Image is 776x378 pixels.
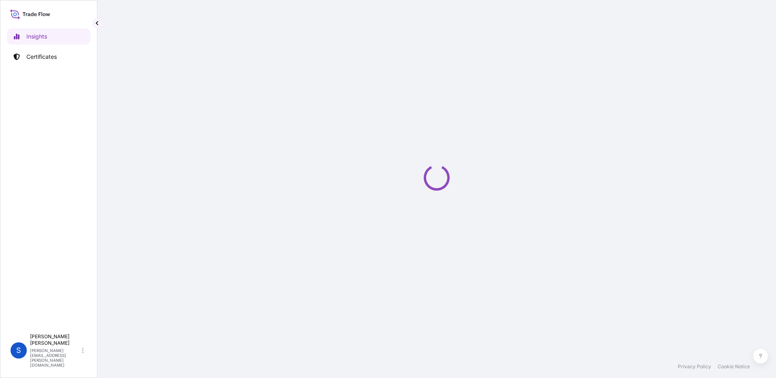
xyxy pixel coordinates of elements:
[30,333,80,346] p: [PERSON_NAME] [PERSON_NAME]
[7,28,91,45] a: Insights
[16,346,21,354] span: S
[30,348,80,367] p: [PERSON_NAME][EMAIL_ADDRESS][PERSON_NAME][DOMAIN_NAME]
[26,32,47,41] p: Insights
[26,53,57,61] p: Certificates
[718,363,750,370] a: Cookie Notice
[678,363,711,370] a: Privacy Policy
[7,49,91,65] a: Certificates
